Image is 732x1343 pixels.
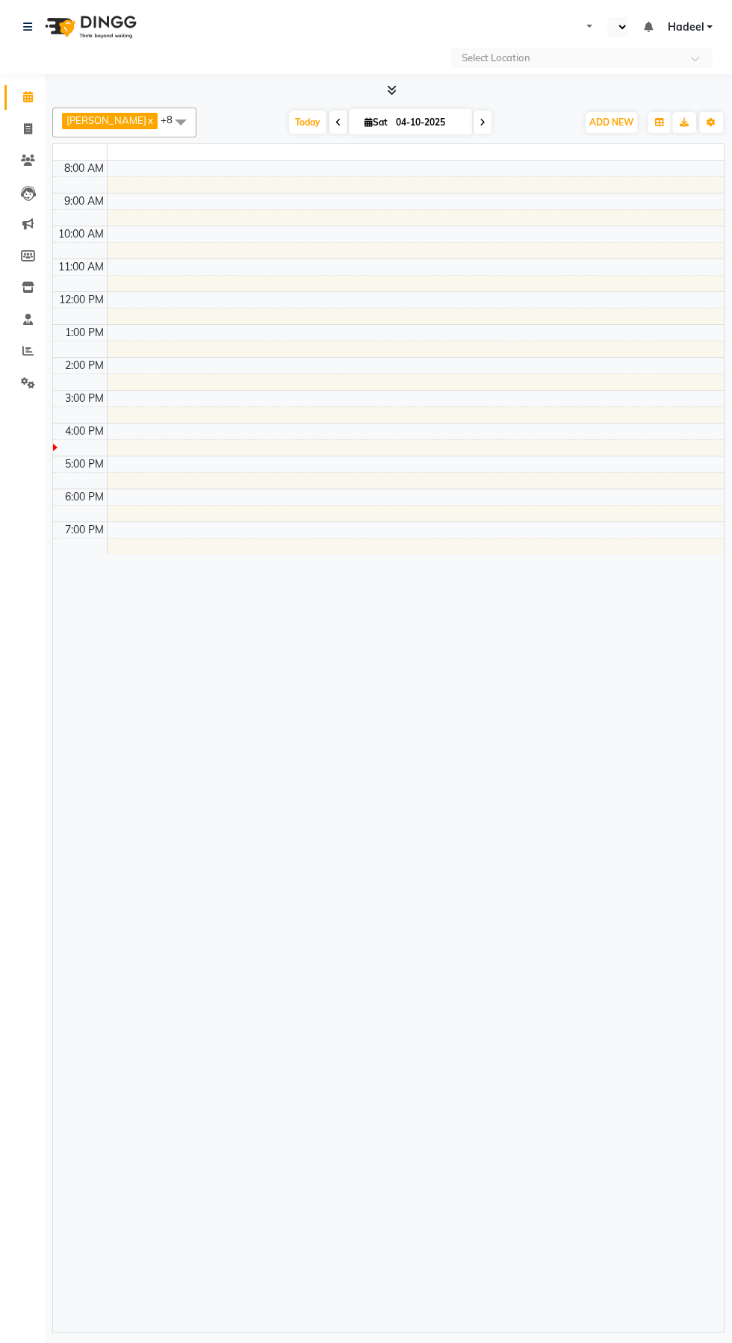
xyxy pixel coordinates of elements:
[66,114,146,126] span: [PERSON_NAME]
[61,161,107,176] div: 8:00 AM
[62,391,107,406] div: 3:00 PM
[391,111,466,134] input: 2025-10-04
[56,292,107,308] div: 12:00 PM
[62,456,107,472] div: 5:00 PM
[55,259,107,275] div: 11:00 AM
[61,193,107,209] div: 9:00 AM
[462,51,530,66] div: Select Location
[361,117,391,128] span: Sat
[62,522,107,538] div: 7:00 PM
[62,325,107,341] div: 1:00 PM
[289,111,326,134] span: Today
[55,226,107,242] div: 10:00 AM
[62,358,107,373] div: 2:00 PM
[38,6,140,48] img: logo
[589,117,633,128] span: ADD NEW
[146,114,153,126] a: x
[586,112,637,133] button: ADD NEW
[62,424,107,439] div: 4:00 PM
[62,489,107,505] div: 6:00 PM
[667,19,704,35] span: Hadeel
[161,114,184,125] span: +8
